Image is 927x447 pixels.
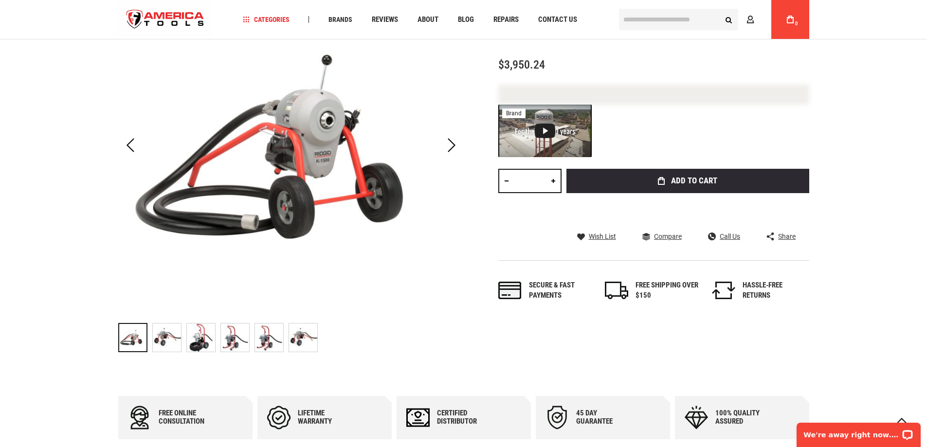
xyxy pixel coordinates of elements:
[367,13,402,26] a: Reviews
[493,16,519,23] span: Repairs
[708,232,740,241] a: Call Us
[712,282,735,299] img: returns
[577,232,616,241] a: Wish List
[328,16,352,23] span: Brands
[720,10,738,29] button: Search
[743,280,806,301] div: HASSLE-FREE RETURNS
[458,16,474,23] span: Blog
[418,16,438,23] span: About
[538,16,577,23] span: Contact Us
[720,233,740,240] span: Call Us
[159,409,217,426] div: Free online consultation
[152,318,186,357] div: RIDGID 43507 K-1500SP-B 120V-60Hz Machine with A-1 Operator‚Äôs Mitt and A-12 Pin Key, Plus: A-34...
[153,323,181,352] img: RIDGID 43507 K-1500SP-B 120V-60Hz Machine with A-1 Operator‚Äôs Mitt and A-12 Pin Key, Plus: A-34...
[498,282,522,299] img: payments
[437,409,495,426] div: Certified Distributor
[186,318,220,357] div: RIDGID 43507 K-1500SP-B 120V-60Hz Machine with A-1 Operator‚Äôs Mitt and A-12 Pin Key, Plus: A-34...
[413,13,443,26] a: About
[255,323,283,352] img: RIDGID 43507 K-1500SP-B 120V-60Hz Machine with A-1 Operator‚Äôs Mitt and A-12 Pin Key, Plus: A-34...
[489,13,523,26] a: Repairs
[671,177,717,185] span: Add to Cart
[564,196,811,224] iframe: Secure express checkout frame
[534,13,582,26] a: Contact Us
[642,232,682,241] a: Compare
[221,323,249,352] img: RIDGID 43507 K-1500SP-B 120V-60Hz Machine with A-1 Operator‚Äôs Mitt and A-12 Pin Key, Plus: A-34...
[566,169,809,193] button: Add to Cart
[289,318,318,357] div: RIDGID 43507 K-1500SP-B 120V-60Hz Machine with A-1 Operator‚Äôs Mitt and A-12 Pin Key, Plus: A-34...
[605,282,628,299] img: shipping
[498,58,545,72] span: $3,950.24
[589,233,616,240] span: Wish List
[790,416,927,447] iframe: LiveChat chat widget
[118,1,213,38] img: America Tools
[254,318,289,357] div: RIDGID 43507 K-1500SP-B 120V-60Hz Machine with A-1 Operator‚Äôs Mitt and A-12 Pin Key, Plus: A-34...
[118,318,152,357] div: RIDGID 43507 K-1500SP-B 120V-60Hz Machine with A-1 Operator‚Äôs Mitt and A-12 Pin Key, Plus: A-34...
[795,21,798,26] span: 0
[187,323,215,352] img: RIDGID 43507 K-1500SP-B 120V-60Hz Machine with A-1 Operator‚Äôs Mitt and A-12 Pin Key, Plus: A-34...
[118,1,213,38] a: store logo
[289,323,317,352] img: RIDGID 43507 K-1500SP-B 120V-60Hz Machine with A-1 Operator‚Äôs Mitt and A-12 Pin Key, Plus: A-34...
[220,318,254,357] div: RIDGID 43507 K-1500SP-B 120V-60Hz Machine with A-1 Operator‚Äôs Mitt and A-12 Pin Key, Plus: A-34...
[715,409,774,426] div: 100% quality assured
[324,13,357,26] a: Brands
[529,280,592,301] div: Secure & fast payments
[298,409,356,426] div: Lifetime warranty
[576,409,635,426] div: 45 day Guarantee
[636,280,699,301] div: FREE SHIPPING OVER $150
[454,13,478,26] a: Blog
[654,233,682,240] span: Compare
[238,13,294,26] a: Categories
[778,233,796,240] span: Share
[372,16,398,23] span: Reviews
[243,16,290,23] span: Categories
